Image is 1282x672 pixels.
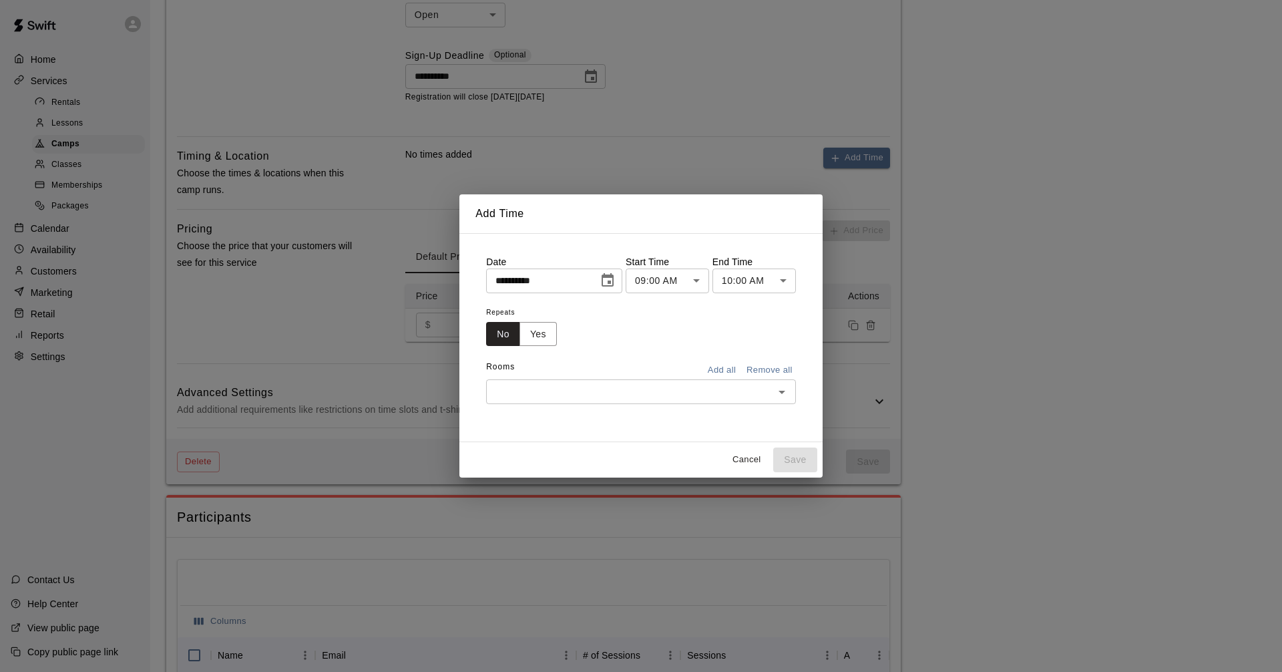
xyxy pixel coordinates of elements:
[594,267,621,294] button: Choose date, selected date is Oct 15, 2025
[519,322,557,347] button: Yes
[626,269,709,293] div: 09:00 AM
[725,450,768,470] button: Cancel
[700,360,743,381] button: Add all
[459,194,823,233] h2: Add Time
[486,255,622,269] p: Date
[626,255,709,269] p: Start Time
[712,269,796,293] div: 10:00 AM
[486,362,515,371] span: Rooms
[743,360,796,381] button: Remove all
[486,322,520,347] button: No
[486,304,568,322] span: Repeats
[773,383,791,401] button: Open
[712,255,796,269] p: End Time
[486,322,557,347] div: outlined button group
